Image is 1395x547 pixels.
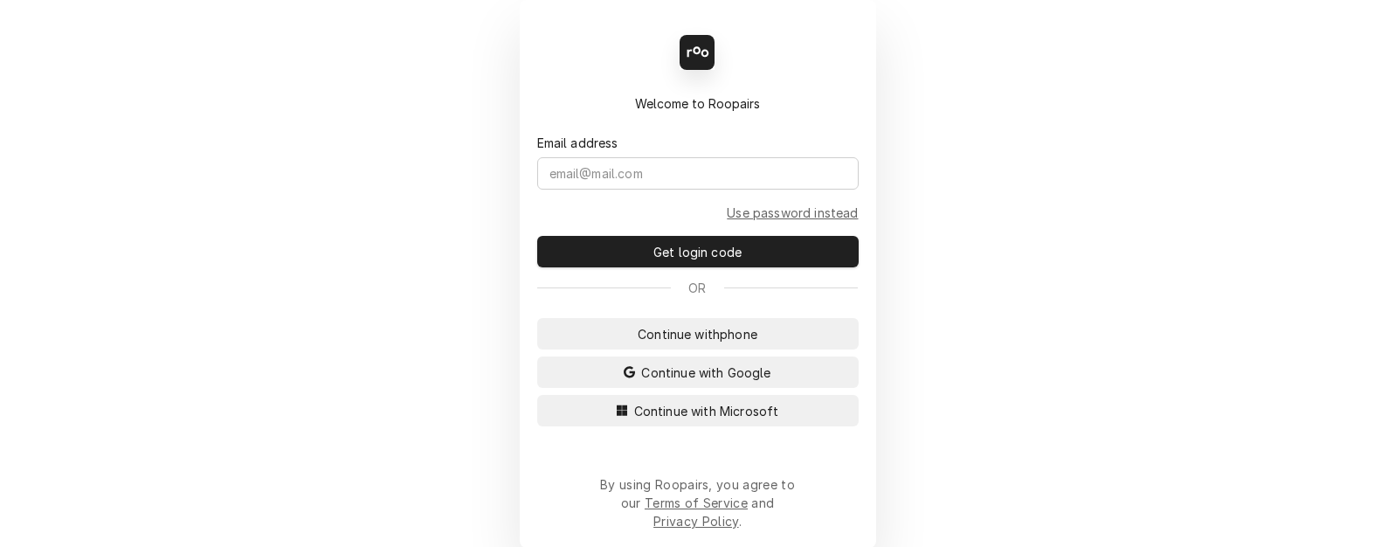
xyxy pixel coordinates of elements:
[537,318,859,350] button: Continue withphone
[537,279,859,297] div: Or
[537,357,859,388] button: Continue with Google
[631,402,783,420] span: Continue with Microsoft
[634,325,761,343] span: Continue with phone
[645,495,748,510] a: Terms of Service
[653,514,738,529] a: Privacy Policy
[537,395,859,426] button: Continue with Microsoft
[537,94,859,113] div: Welcome to Roopairs
[537,236,859,267] button: Get login code
[638,364,774,382] span: Continue with Google
[537,134,618,152] label: Email address
[727,204,858,222] a: Go to Email and password form
[600,475,796,530] div: By using Roopairs, you agree to our and .
[650,243,745,261] span: Get login code
[537,157,859,190] input: email@mail.com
